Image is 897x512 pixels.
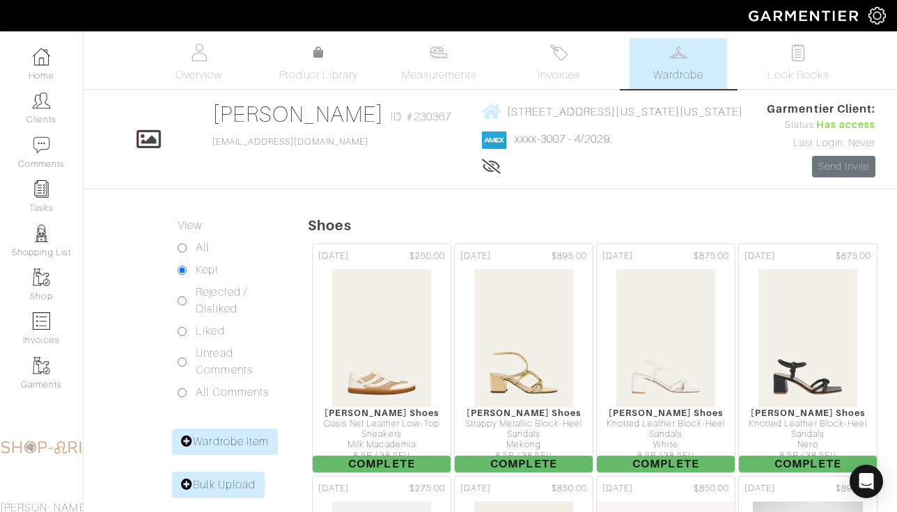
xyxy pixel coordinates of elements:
[510,38,607,89] a: Invoices
[850,465,883,498] div: Open Intercom Messenger
[739,456,877,472] span: Complete
[455,408,593,418] div: [PERSON_NAME] Shoes
[812,156,876,177] a: Send Invite
[460,482,491,495] span: [DATE]
[597,456,735,472] span: Complete
[313,456,451,472] span: Complete
[482,131,506,149] img: american_express-1200034d2e149cdf2cc7894a33a747db654cf6f8355cb502592f1d228b2ac700.png
[212,102,384,127] a: [PERSON_NAME]
[767,118,875,133] div: Status:
[739,440,877,450] div: Nero
[190,44,208,61] img: basicinfo-40fd8af6dae0f16599ec9e87c0ef1c0a1fdea2edbe929e3d69a839185d80c458.svg
[602,250,633,263] span: [DATE]
[318,250,349,263] span: [DATE]
[694,250,729,263] span: $875.00
[597,440,735,450] div: White
[331,269,431,408] img: jXLPyDVWvXQzqgHpBuBMJBmz
[313,451,451,461] div: 8.5B / 38.5EU
[836,482,871,495] span: $895.00
[616,269,715,408] img: 7ZigioWZ58u1UJMXGhEARz5t
[538,67,580,83] span: Invoices
[597,419,735,440] div: Knotted Leather Block-Heel Sandals
[767,101,875,118] span: Garmentier Client:
[33,92,50,109] img: clients-icon-6bae9207a08558b7cb47a8932f037763ab4055f8c8b6bfacd5dc20c3e0201464.png
[196,284,273,317] label: Rejected / Disliked
[653,67,703,83] span: Wardrobe
[460,250,491,263] span: [DATE]
[196,239,209,256] label: All
[175,67,222,83] span: Overview
[670,44,687,61] img: wardrobe-487a4870c1b7c33e795ec22d11cfc2ed9d08956e64fb3008fe2437562e282088.svg
[33,225,50,242] img: stylists-icon-eb353228a002819b7ec25b43dbf5f0378dd9e0616d9560372ff212230b889e62.png
[767,136,875,151] div: Last Login: Never
[816,118,876,133] span: Has access
[749,38,847,89] a: Look Books
[552,482,587,495] span: $850.00
[313,440,451,450] div: Milk Macademia
[172,472,265,498] a: Bulk Upload
[455,456,593,472] span: Complete
[318,482,349,495] span: [DATE]
[279,67,358,83] span: Product Library
[313,408,451,418] div: [PERSON_NAME] Shoes
[391,109,451,125] span: ID: #230367
[507,105,744,118] span: [STREET_ADDRESS][US_STATE][US_STATE]
[550,44,568,61] img: orders-27d20c2124de7fd6de4e0e44c1d41de31381a507db9b33961299e4e07d508b8c.svg
[602,482,633,495] span: [DATE]
[595,242,737,474] a: [DATE] $875.00 [PERSON_NAME] Shoes Knotted Leather Block-Heel Sandals White 8.5B / 38.5EU Complete
[311,242,453,474] a: [DATE] $250.00 [PERSON_NAME] Shoes Oasis Net Leather Low-Top Sneakers Milk Macademia 8.5B / 38.5E...
[401,67,477,83] span: Measurements
[33,357,50,374] img: garments-icon-b7da505a4dc4fd61783c78ac3ca0ef83fa9d6f193b1c9dc38574b1d14d53ca28.png
[33,136,50,154] img: comment-icon-a0a6a9ef722e966f86d9cbdc48e553b5cf19dbc54f86b18d962a5391bc8f6eb6.png
[150,38,248,89] a: Overview
[455,419,593,440] div: Strappy Metallic Block-Heel Sandals
[270,45,368,83] a: Product Library
[767,67,829,83] span: Look Books
[196,384,269,401] label: All Comments
[737,242,879,474] a: [DATE] $875.00 [PERSON_NAME] Shoes Knotted Leather Block-Heel Sandals Nero 8.5B / 38.5EU Complete
[33,180,50,198] img: reminder-icon-8004d30b9f0a5d33ae49ab947aed9ed385cf756f9e5892f1edd6e32f2345188e.png
[390,38,488,89] a: Measurements
[196,262,219,278] label: Kept
[430,44,447,61] img: measurements-466bbee1fd09ba9460f595b01e5d73f9e2bff037440d3c8f018324cb6cdf7a4a.svg
[33,312,50,330] img: orders-icon-0abe47150d42831381b5fb84f609e132dff9fe21cb692f30cb5eec754e2cba89.png
[196,345,273,378] label: Unread Comments
[742,3,868,28] img: garmentier-logo-header-white-b43fb05a5012e4ada735d5af1a66efaba907eab6374d6393d1fbf88cb4ef424d.png
[474,269,573,408] img: JNCW7hGDdLrZumvmumvsU7RX
[33,48,50,65] img: dashboard-icon-dbcd8f5a0b271acd01030246c82b418ddd0df26cd7fceb0bd07c9910d44c42f6.png
[313,419,451,440] div: Oasis Net Leather Low-Top Sneakers
[744,482,775,495] span: [DATE]
[739,451,877,461] div: 8.5B / 38.5EU
[178,217,204,234] label: View:
[868,7,886,24] img: gear-icon-white-bd11855cb880d31180b6d7d6211b90ccbf57a29d726f0c71d8c61bd08dd39cc2.png
[597,408,735,418] div: [PERSON_NAME] Shoes
[790,44,807,61] img: todo-9ac3debb85659649dc8f770b8b6100bb5dab4b48dedcbae339e5042a72dfd3cc.svg
[455,451,593,461] div: 8.5B / 38.5EU
[212,137,368,147] a: [EMAIL_ADDRESS][DOMAIN_NAME]
[630,38,727,89] a: Wardrobe
[196,323,224,339] label: Liked
[409,250,445,263] span: $250.00
[597,451,735,461] div: 8.5B / 38.5EU
[455,440,593,450] div: Mekong
[33,269,50,286] img: garments-icon-b7da505a4dc4fd61783c78ac3ca0ef83fa9d6f193b1c9dc38574b1d14d53ca28.png
[308,217,897,234] h5: Shoes
[409,482,445,495] span: $275.00
[739,408,877,418] div: [PERSON_NAME] Shoes
[172,429,278,455] a: Wardrobe Item
[515,133,610,145] a: xxxx-3007 - 4/2029
[694,482,729,495] span: $850.00
[758,269,857,408] img: xox89LdWy72JqN9YfCkBDQ36
[482,103,744,120] a: [STREET_ADDRESS][US_STATE][US_STATE]
[744,250,775,263] span: [DATE]
[552,250,587,263] span: $895.00
[836,250,871,263] span: $875.00
[453,242,595,474] a: [DATE] $895.00 [PERSON_NAME] Shoes Strappy Metallic Block-Heel Sandals Mekong 8.5B / 38.5EU Complete
[739,419,877,440] div: Knotted Leather Block-Heel Sandals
